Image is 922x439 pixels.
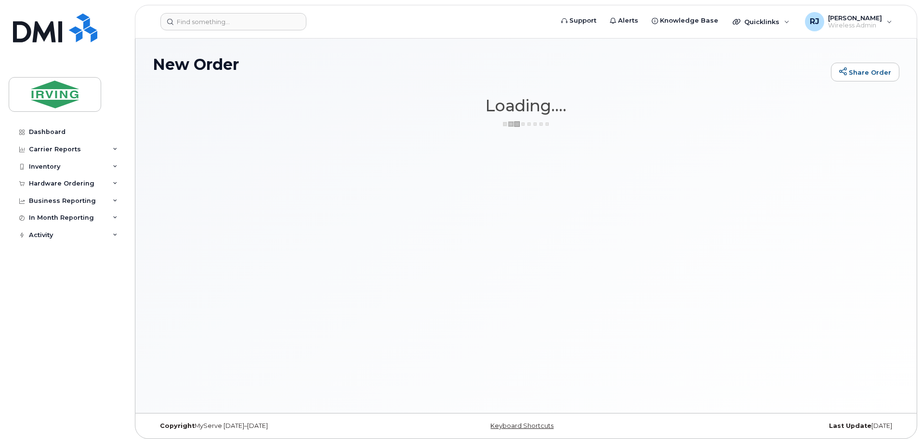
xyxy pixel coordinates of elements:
[153,97,899,114] h1: Loading....
[829,422,871,429] strong: Last Update
[831,63,899,82] a: Share Order
[153,422,402,430] div: MyServe [DATE]–[DATE]
[502,120,550,128] img: ajax-loader-3a6953c30dc77f0bf724df975f13086db4f4c1262e45940f03d1251963f1bf2e.gif
[160,422,195,429] strong: Copyright
[650,422,899,430] div: [DATE]
[490,422,553,429] a: Keyboard Shortcuts
[153,56,826,73] h1: New Order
